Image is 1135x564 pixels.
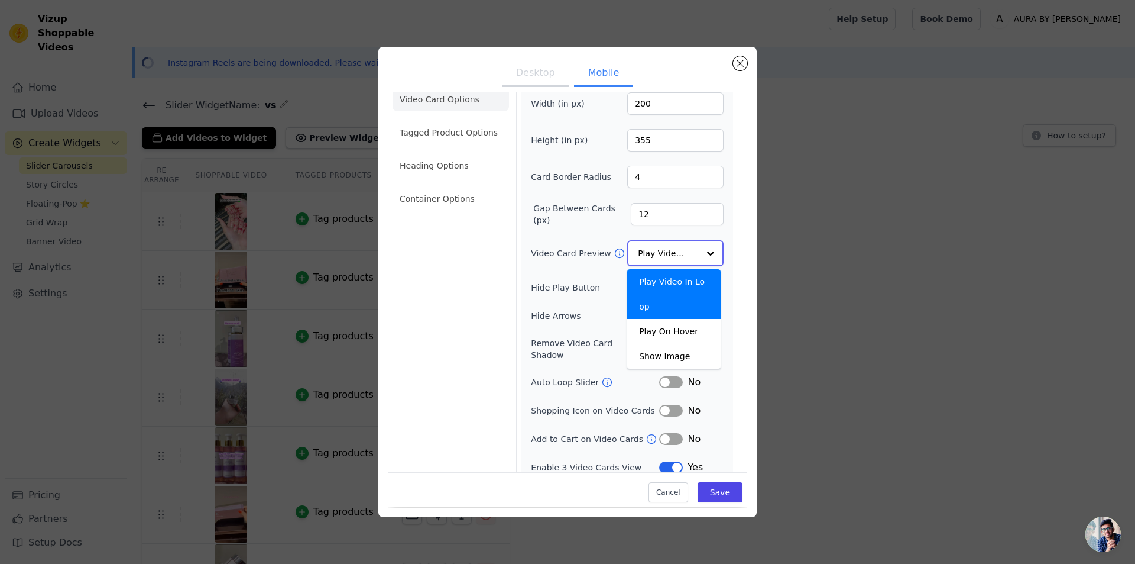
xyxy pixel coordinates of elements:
[733,56,747,70] button: Close modal
[688,432,701,446] span: No
[531,134,595,146] label: Height (in px)
[648,483,688,503] button: Cancel
[533,202,631,226] label: Gap Between Cards (px)
[531,98,595,109] label: Width (in px)
[393,154,509,178] li: Heading Options
[627,344,721,369] div: Show Image
[688,460,703,475] span: Yes
[1085,517,1121,552] div: Open chat
[627,319,721,344] div: Play On Hover
[698,483,742,503] button: Save
[393,187,509,211] li: Container Options
[531,171,611,183] label: Card Border Radius
[502,61,569,87] button: Desktop
[531,310,659,322] label: Hide Arrows
[531,433,646,445] label: Add to Cart on Video Cards
[574,61,633,87] button: Mobile
[393,121,509,144] li: Tagged Product Options
[688,375,701,389] span: No
[531,337,647,361] label: Remove Video Card Shadow
[627,269,721,319] div: Play Video In Loop
[531,376,601,388] label: Auto Loop Slider
[531,405,655,417] label: Shopping Icon on Video Cards
[688,404,701,418] span: No
[531,462,659,473] label: Enable 3 Video Cards View
[531,247,613,259] label: Video Card Preview
[393,88,509,111] li: Video Card Options
[531,282,659,294] label: Hide Play Button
